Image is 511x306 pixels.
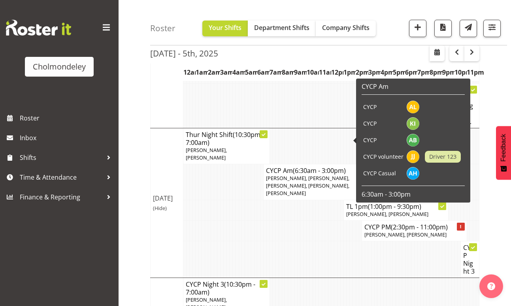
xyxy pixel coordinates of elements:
[151,128,183,278] td: [DATE]
[405,63,417,81] th: 6pm
[20,171,103,183] span: Time & Attendance
[282,63,294,81] th: 8am
[430,63,442,81] th: 8pm
[6,20,71,36] img: Rosterit website logo
[186,146,227,161] span: [PERSON_NAME], [PERSON_NAME]
[487,282,495,290] img: help-xxl-2.png
[346,203,446,210] h4: TL 1pm
[232,63,245,81] th: 4am
[429,152,456,161] span: Driver 123
[454,63,467,81] th: 10pm
[368,63,381,81] th: 3pm
[407,134,419,146] img: ally-brown10484.jpg
[362,83,465,90] h6: CYCP Am
[362,190,465,199] p: 6:30am - 3:00pm
[307,63,319,81] th: 10am
[293,166,346,175] span: (6:30am - 3:00pm)
[368,202,421,211] span: (1:00pm - 9:30pm)
[33,61,86,73] div: Cholmondeley
[467,63,479,81] th: 11pm
[220,63,232,81] th: 3am
[430,45,445,61] button: Select a specific date within the roster.
[186,130,264,147] span: (10:30pm - 7:00am)
[186,280,267,296] h4: CYCP Night 3
[20,152,103,163] span: Shifts
[381,63,393,81] th: 4pm
[266,167,366,175] h4: CYCP Am
[409,20,426,37] button: Add a new shift
[391,223,448,231] span: (2:30pm - 11:00pm)
[209,23,241,32] span: Your Shifts
[362,165,405,182] td: CYCP Casual
[316,21,376,36] button: Company Shifts
[245,63,257,81] th: 5am
[331,63,343,81] th: 12pm
[364,223,464,231] h4: CYCP PM
[362,99,405,115] td: CYCP
[346,210,428,218] span: [PERSON_NAME], [PERSON_NAME]
[208,63,220,81] th: 2am
[186,131,267,146] h4: Thur Night Shift
[20,112,115,124] span: Roster
[202,21,248,36] button: Your Shifts
[186,280,255,297] span: (10:30pm - 7:00am)
[153,205,167,212] span: (Hide)
[322,23,370,32] span: Company Shifts
[20,132,115,144] span: Inbox
[319,63,331,81] th: 11am
[257,63,270,81] th: 6am
[393,63,405,81] th: 5pm
[294,63,306,81] th: 9am
[407,150,419,163] img: jan-jonatan-jachowitz11625.jpg
[362,148,405,165] td: CYCP volunteer
[417,63,430,81] th: 7pm
[463,244,477,275] h4: CYCP Night 3
[248,21,316,36] button: Department Shifts
[356,63,368,81] th: 2pm
[500,134,507,161] span: Feedback
[266,175,349,197] span: [PERSON_NAME], [PERSON_NAME], [PERSON_NAME], [PERSON_NAME], [PERSON_NAME]
[183,63,196,81] th: 12am
[343,63,356,81] th: 1pm
[150,24,175,33] h4: Roster
[254,23,309,32] span: Department Shifts
[362,115,405,132] td: CYCP
[20,191,103,203] span: Finance & Reporting
[407,167,419,180] img: alexzarn-harmer11855.jpg
[270,63,282,81] th: 7am
[483,20,501,37] button: Filter Shifts
[362,132,405,148] td: CYCP
[496,126,511,180] button: Feedback - Show survey
[196,63,208,81] th: 1am
[434,20,452,37] button: Download a PDF of the roster according to the set date range.
[364,231,447,238] span: [PERSON_NAME], [PERSON_NAME]
[407,117,419,130] img: kate-inwood10942.jpg
[460,20,477,37] button: Send a list of all shifts for the selected filtered period to all rostered employees.
[150,48,218,58] h2: [DATE] - 5th, 2025
[442,63,454,81] th: 9pm
[407,101,419,113] img: alexandra-landolt11436.jpg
